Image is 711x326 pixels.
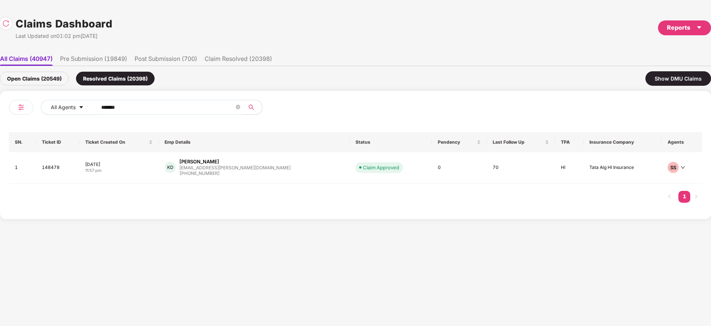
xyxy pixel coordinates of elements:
th: Ticket Created On [79,132,159,152]
th: Last Follow Up [487,132,555,152]
a: 1 [678,191,690,202]
span: caret-down [79,105,84,111]
h1: Claims Dashboard [16,16,112,32]
div: Resolved Claims (20398) [76,72,155,85]
th: Emp Details [159,132,350,152]
span: down [681,165,685,170]
td: 70 [487,152,555,183]
div: [EMAIL_ADDRESS][PERSON_NAME][DOMAIN_NAME] [179,165,291,170]
button: left [664,191,675,203]
td: Tata Aig HI Insurance [583,152,661,183]
span: close-circle [236,105,240,109]
span: All Agents [51,103,76,111]
span: search [244,104,258,110]
th: Agents [662,132,702,152]
th: TPA [555,132,584,152]
div: 11:57 pm [85,167,153,174]
div: Claim Approved [363,164,399,171]
img: svg+xml;base64,PHN2ZyB4bWxucz0iaHR0cDovL3d3dy53My5vcmcvMjAwMC9zdmciIHdpZHRoPSIyNCIgaGVpZ2h0PSIyNC... [17,103,26,112]
div: KD [165,162,176,173]
div: [DATE] [85,161,153,167]
li: Next Page [690,191,702,203]
div: Last Updated on 01:02 pm[DATE] [16,32,112,40]
th: Status [350,132,431,152]
li: Post Submission (700) [135,55,197,66]
td: 1 [9,152,36,183]
div: SS [668,162,679,173]
th: Insurance Company [583,132,661,152]
div: [PHONE_NUMBER] [179,170,291,177]
li: Pre Submission (19849) [60,55,127,66]
button: search [244,100,262,115]
td: 148478 [36,152,79,183]
div: [PERSON_NAME] [179,158,219,165]
img: svg+xml;base64,PHN2ZyBpZD0iUmVsb2FkLTMyeDMyIiB4bWxucz0iaHR0cDovL3d3dy53My5vcmcvMjAwMC9zdmciIHdpZH... [2,20,10,27]
div: Reports [667,23,702,32]
button: All Agentscaret-down [41,100,100,115]
button: right [690,191,702,203]
li: Previous Page [664,191,675,203]
span: Ticket Created On [85,139,148,145]
td: HI [555,152,584,183]
span: caret-down [696,25,702,30]
li: Claim Resolved (20398) [205,55,272,66]
th: Ticket ID [36,132,79,152]
div: Show DMU Claims [645,71,711,86]
span: close-circle [236,104,240,111]
span: Last Follow Up [493,139,543,145]
th: Pendency [432,132,487,152]
th: SN. [9,132,36,152]
td: 0 [432,152,487,183]
span: Pendency [438,139,475,145]
span: right [694,194,698,199]
span: left [667,194,672,199]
